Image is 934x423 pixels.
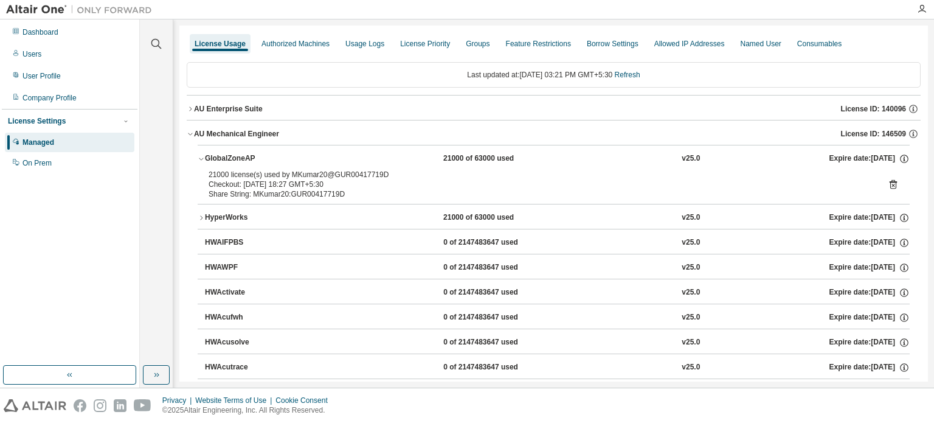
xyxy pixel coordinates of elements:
[443,312,553,323] div: 0 of 2147483647 used
[841,104,906,114] span: License ID: 140096
[829,153,910,164] div: Expire date: [DATE]
[205,312,314,323] div: HWAcufwh
[194,104,263,114] div: AU Enterprise Suite
[829,362,910,373] div: Expire date: [DATE]
[682,312,700,323] div: v25.0
[443,337,553,348] div: 0 of 2147483647 used
[22,138,54,147] div: Managed
[205,362,314,373] div: HWAcutrace
[841,129,906,139] span: License ID: 146509
[209,180,870,189] div: Checkout: [DATE] 18:27 GMT+5:30
[94,399,106,412] img: instagram.svg
[205,304,910,331] button: HWAcufwh0 of 2147483647 usedv25.0Expire date:[DATE]
[443,153,553,164] div: 21000 of 63000 used
[8,116,66,126] div: License Settings
[205,153,314,164] div: GlobalZoneAP
[654,39,725,49] div: Allowed IP Addresses
[114,399,126,412] img: linkedin.svg
[205,229,910,256] button: HWAIFPBS0 of 2147483647 usedv25.0Expire date:[DATE]
[162,396,195,405] div: Privacy
[205,254,910,281] button: HWAWPF0 of 2147483647 usedv25.0Expire date:[DATE]
[829,212,910,223] div: Expire date: [DATE]
[205,379,910,406] button: HWAcuview0 of 2147483647 usedv25.0Expire date:[DATE]
[22,158,52,168] div: On Prem
[187,121,921,147] button: AU Mechanical EngineerLicense ID: 146509
[682,262,700,273] div: v25.0
[682,212,700,223] div: v25.0
[6,4,158,16] img: Altair One
[443,287,553,298] div: 0 of 2147483647 used
[829,337,910,348] div: Expire date: [DATE]
[682,337,700,348] div: v25.0
[682,153,700,164] div: v25.0
[829,287,910,298] div: Expire date: [DATE]
[198,205,910,231] button: HyperWorks21000 of 63000 usedv25.0Expire date:[DATE]
[205,329,910,356] button: HWAcusolve0 of 2147483647 usedv25.0Expire date:[DATE]
[261,39,330,49] div: Authorized Machines
[443,212,553,223] div: 21000 of 63000 used
[615,71,640,79] a: Refresh
[682,237,700,248] div: v25.0
[443,262,553,273] div: 0 of 2147483647 used
[829,262,910,273] div: Expire date: [DATE]
[400,39,450,49] div: License Priority
[443,362,553,373] div: 0 of 2147483647 used
[22,27,58,37] div: Dashboard
[195,396,275,405] div: Website Terms of Use
[22,49,41,59] div: Users
[205,287,314,298] div: HWActivate
[195,39,246,49] div: License Usage
[345,39,384,49] div: Usage Logs
[162,405,335,416] p: © 2025 Altair Engineering, Inc. All Rights Reserved.
[187,96,921,122] button: AU Enterprise SuiteLicense ID: 140096
[682,362,700,373] div: v25.0
[194,129,279,139] div: AU Mechanical Engineer
[22,93,77,103] div: Company Profile
[209,170,870,180] div: 21000 license(s) used by MKumar20@GUR00417719D
[740,39,781,49] div: Named User
[466,39,489,49] div: Groups
[205,237,314,248] div: HWAIFPBS
[829,312,910,323] div: Expire date: [DATE]
[187,62,921,88] div: Last updated at: [DATE] 03:21 PM GMT+5:30
[275,396,334,405] div: Cookie Consent
[205,262,314,273] div: HWAWPF
[506,39,571,49] div: Feature Restrictions
[205,337,314,348] div: HWAcusolve
[4,399,66,412] img: altair_logo.svg
[797,39,842,49] div: Consumables
[829,237,910,248] div: Expire date: [DATE]
[682,287,700,298] div: v25.0
[22,71,61,81] div: User Profile
[205,354,910,381] button: HWAcutrace0 of 2147483647 usedv25.0Expire date:[DATE]
[209,189,870,199] div: Share String: MKumar20:GUR00417719D
[198,145,910,172] button: GlobalZoneAP21000 of 63000 usedv25.0Expire date:[DATE]
[587,39,638,49] div: Borrow Settings
[443,237,553,248] div: 0 of 2147483647 used
[74,399,86,412] img: facebook.svg
[205,212,314,223] div: HyperWorks
[134,399,151,412] img: youtube.svg
[205,279,910,306] button: HWActivate0 of 2147483647 usedv25.0Expire date:[DATE]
